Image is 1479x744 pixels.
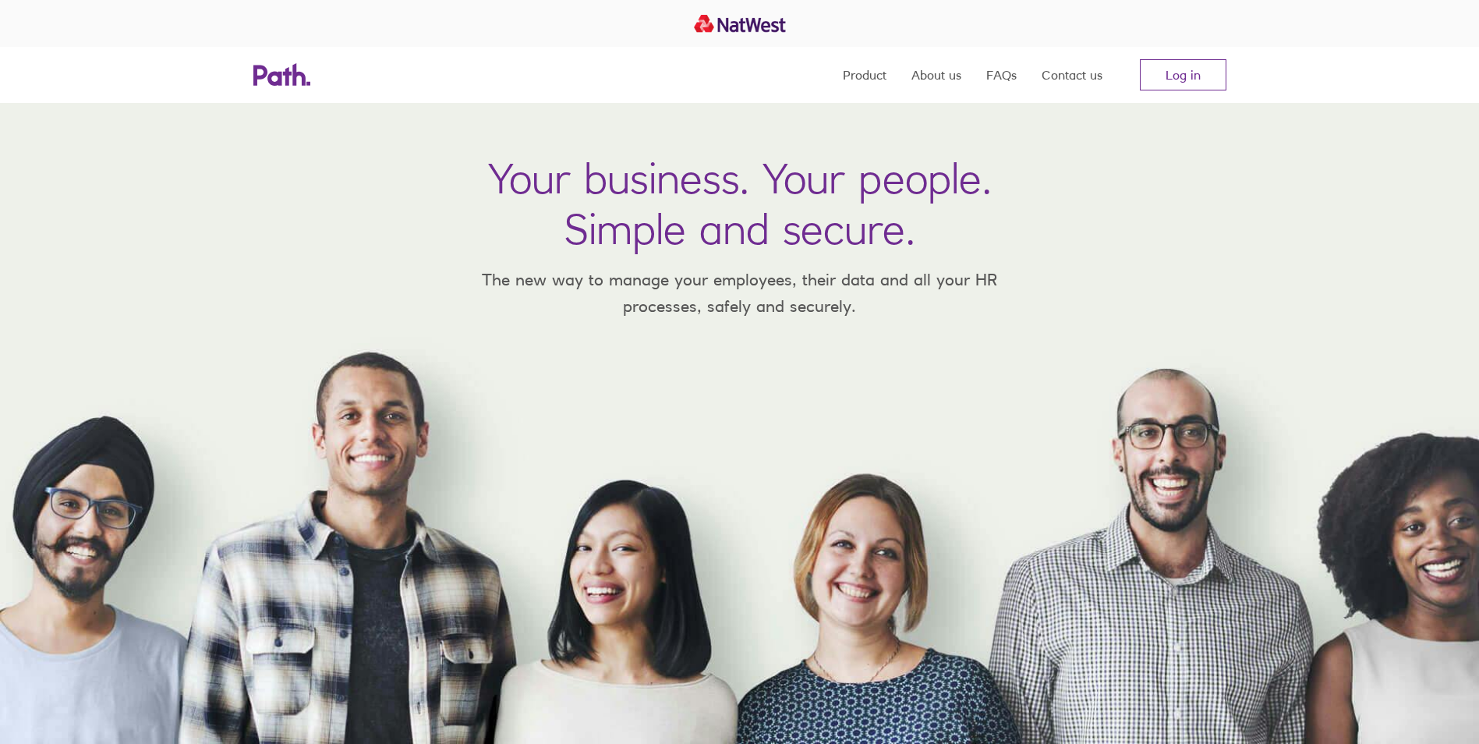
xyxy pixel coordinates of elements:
p: The new way to manage your employees, their data and all your HR processes, safely and securely. [459,267,1021,319]
h1: Your business. Your people. Simple and secure. [488,153,992,254]
a: Log in [1140,59,1226,90]
a: Contact us [1042,47,1102,103]
a: About us [911,47,961,103]
a: Product [843,47,886,103]
a: FAQs [986,47,1017,103]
